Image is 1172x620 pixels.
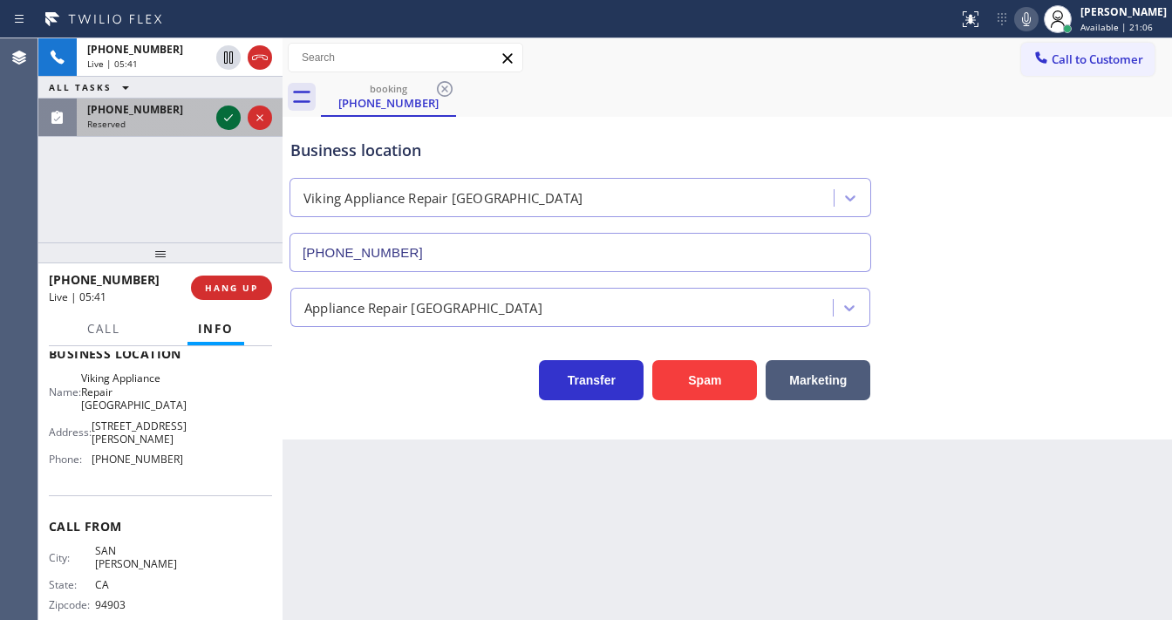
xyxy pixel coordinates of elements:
span: Zipcode: [49,598,95,611]
div: Viking Appliance Repair [GEOGRAPHIC_DATA] [303,188,583,208]
button: Reject [248,106,272,130]
span: 94903 [95,598,182,611]
div: Appliance Repair [GEOGRAPHIC_DATA] [304,297,542,317]
div: (415) 450-8300 [323,78,454,115]
span: State: [49,578,95,591]
div: [PERSON_NAME] [1080,4,1167,19]
button: Mute [1014,7,1039,31]
span: Call From [49,518,272,535]
span: Call [87,321,120,337]
span: Business location [49,345,272,362]
span: Phone: [49,453,92,466]
span: [STREET_ADDRESS][PERSON_NAME] [92,419,187,446]
button: HANG UP [191,276,272,300]
button: Marketing [766,360,870,400]
span: Live | 05:41 [87,58,138,70]
button: Accept [216,106,241,130]
button: Transfer [539,360,644,400]
button: Hang up [248,45,272,70]
input: Phone Number [290,233,871,272]
span: [PHONE_NUMBER] [87,102,183,117]
span: Available | 21:06 [1080,21,1153,33]
div: Business location [290,139,870,162]
span: Info [198,321,234,337]
span: City: [49,551,95,564]
button: Spam [652,360,757,400]
div: booking [323,82,454,95]
button: ALL TASKS [38,77,146,98]
span: Reserved [87,118,126,130]
span: [PHONE_NUMBER] [49,271,160,288]
input: Search [289,44,522,72]
button: Info [187,312,244,346]
span: Live | 05:41 [49,290,106,304]
span: [PHONE_NUMBER] [92,453,183,466]
button: Call [77,312,131,346]
span: CA [95,578,182,591]
span: Address: [49,426,92,439]
span: Name: [49,385,81,399]
span: HANG UP [205,282,258,294]
span: [PHONE_NUMBER] [87,42,183,57]
span: Call to Customer [1052,51,1143,67]
span: Viking Appliance Repair [GEOGRAPHIC_DATA] [81,371,187,412]
button: Hold Customer [216,45,241,70]
button: Call to Customer [1021,43,1155,76]
div: [PHONE_NUMBER] [323,95,454,111]
span: ALL TASKS [49,81,112,93]
span: SAN [PERSON_NAME] [95,544,182,571]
